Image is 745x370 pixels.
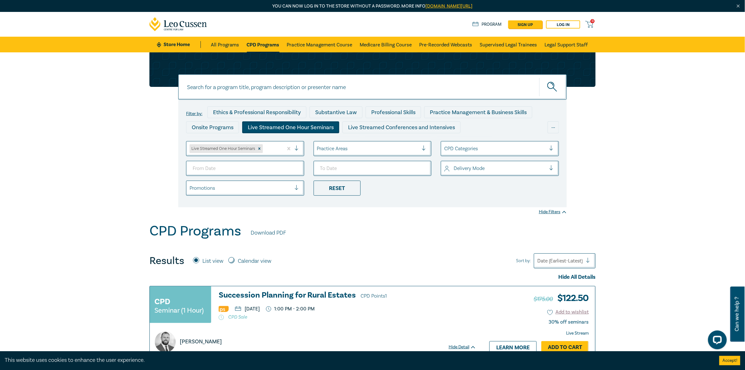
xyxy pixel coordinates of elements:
[364,136,432,148] div: 10 CPD Point Packages
[247,37,279,52] a: CPD Programs
[547,309,589,316] button: Add to wishlist
[435,136,493,148] div: National Programs
[480,37,537,52] a: Supervised Legal Trainees
[266,306,315,312] p: 1:00 PM - 2:00 PM
[202,257,223,265] label: List view
[489,341,537,353] a: Learn more
[537,257,539,264] input: Sort by
[545,37,588,52] a: Legal Support Staff
[219,306,229,312] img: Professional Skills
[534,291,589,305] h3: $ 122.50
[149,223,241,239] h1: CPD Programs
[211,37,239,52] a: All Programs
[534,295,553,303] span: $175.00
[591,19,595,23] span: 0
[342,121,461,133] div: Live Streamed Conferences and Intensives
[251,229,286,237] a: Download PDF
[703,328,729,354] iframe: LiveChat chat widget
[219,314,476,320] p: CPD Sale
[360,37,412,52] a: Medicare Billing Course
[734,290,740,338] span: Can we help ?
[539,209,567,215] div: Hide Filters
[186,161,304,176] input: From Date
[5,356,710,364] div: This website uses cookies to enhance the user experience.
[310,106,362,118] div: Substantive Law
[444,145,445,152] input: select
[219,291,476,300] h3: Succession Planning for Rural Estates
[190,185,191,192] input: select
[317,145,318,152] input: select
[264,145,265,152] input: select
[180,338,222,346] p: [PERSON_NAME]
[157,41,201,48] a: Store Home
[736,3,741,9] img: Close
[419,37,472,52] a: Pre-Recorded Webcasts
[154,307,204,314] small: Seminar (1 Hour)
[549,319,589,325] div: 30% off seminars
[149,255,184,267] h4: Results
[186,121,239,133] div: Onsite Programs
[444,165,445,172] input: select
[366,106,421,118] div: Professional Skills
[190,144,256,153] div: Live Streamed One Hour Seminars
[472,21,502,28] a: Program
[541,341,589,353] a: Add to Cart
[207,106,306,118] div: Ethics & Professional Responsibility
[186,111,202,116] label: Filter by:
[235,306,260,311] p: [DATE]
[426,3,473,9] a: [DOMAIN_NAME][URL]
[149,3,596,10] p: You can now log in to the store without a password. More info
[424,106,532,118] div: Practice Management & Business Skills
[719,356,740,365] button: Accept cookies
[289,136,361,148] div: Pre-Recorded Webcasts
[566,330,589,336] strong: Live Stream
[178,74,567,100] input: Search for a program title, program description or presenter name
[219,291,476,300] a: Succession Planning for Rural Estates CPD Points1
[287,37,352,52] a: Practice Management Course
[314,181,361,196] div: Reset
[149,273,596,281] div: Hide All Details
[314,161,432,176] input: To Date
[155,331,176,352] img: https://s3.ap-southeast-2.amazonaws.com/lc-presenter-images/Jack%20Conway.jpg
[238,257,271,265] label: Calendar view
[449,344,483,350] div: Hide Detail
[154,296,170,307] h3: CPD
[242,121,339,133] div: Live Streamed One Hour Seminars
[186,136,285,148] div: Live Streamed Practical Workshops
[548,121,559,133] div: ...
[361,293,387,299] span: CPD Points 1
[508,20,542,29] a: sign up
[516,257,531,264] span: Sort by:
[546,20,580,29] a: Log in
[256,144,263,153] div: Remove Live Streamed One Hour Seminars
